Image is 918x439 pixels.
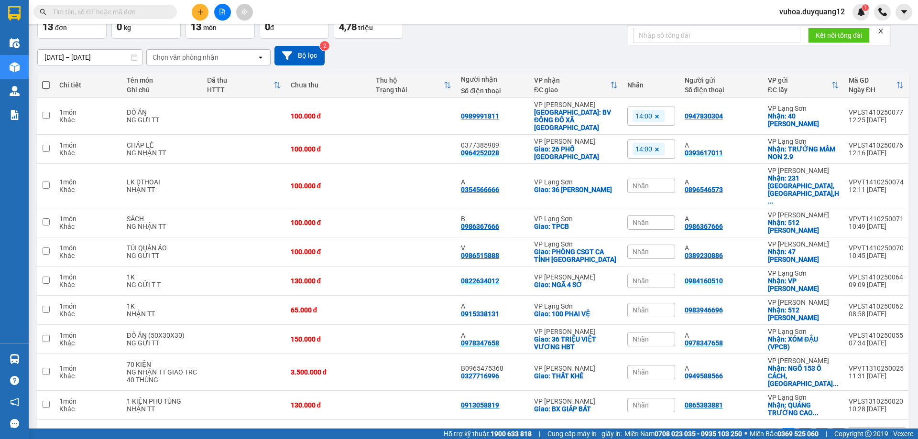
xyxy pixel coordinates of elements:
span: 13 [43,21,53,32]
span: Cung cấp máy in - giấy in: [547,428,622,439]
div: Nhận: QUẢNG TRƯỜNG CAO BẰNG [768,401,839,417]
div: 0986367666 [685,223,723,230]
span: đ [270,24,274,32]
div: Trạng thái [376,86,444,94]
div: NG NHẬN TT [127,149,198,157]
div: 07:34 [DATE] [849,339,904,347]
div: 0896546573 [685,186,723,193]
div: 0947830304 [685,112,723,120]
div: VP Lạng Sơn [534,240,618,248]
div: 0393617011 [685,149,723,157]
input: Select a date range. [38,50,142,65]
div: Chọn văn phòng nhận [153,53,219,62]
button: Kết nối tổng đài [808,28,870,43]
span: caret-down [900,8,908,16]
span: 0 [265,21,270,32]
div: VPVT1410250070 [849,244,904,252]
button: plus [192,4,208,21]
div: 0978347658 [685,339,723,347]
div: 100.000 đ [291,182,366,190]
div: VP [PERSON_NAME] [534,101,618,108]
div: Nhận: TRƯỜNG MẦM NON 2.9 [768,145,839,161]
span: message [10,419,19,428]
div: 0389230886 [685,252,723,259]
span: question-circle [10,376,19,385]
div: 10:49 [DATE] [849,223,904,230]
strong: 0369 525 060 [777,430,819,438]
div: SÁCH [127,215,198,223]
div: 12:25 [DATE] [849,116,904,124]
div: Nhận: 40 TAM THANH [768,112,839,128]
div: VP gửi [768,76,831,84]
span: 14:00 [635,112,652,120]
div: A [685,141,758,149]
div: Nhận: NGÕ 153 Ô CÁCH,VIỆT HƯNG,LONG BIÊN,HÀ NỘI [768,364,839,387]
div: Thu hộ [376,76,444,84]
img: warehouse-icon [10,62,20,72]
div: Giao: 36 TRIỆU VIỆT VƯƠNG HBT [534,335,618,351]
div: VP [PERSON_NAME] [768,240,839,248]
div: NG GỬI TT [127,116,198,124]
div: VPVT1410250074 [849,178,904,186]
div: VP [PERSON_NAME] [534,273,618,281]
div: NG NHẬN TT [127,223,198,230]
div: VP Lạng Sơn [534,215,618,223]
div: Khác [59,405,117,413]
div: 0822634012 [461,277,499,285]
img: icon-new-feature [857,8,865,16]
span: Miền Nam [624,428,742,439]
div: Khác [59,372,117,380]
span: close [877,28,884,34]
div: 1 món [59,397,117,405]
div: 1K [127,302,198,310]
div: 09:09 [DATE] [849,281,904,289]
th: Toggle SortBy [529,73,623,98]
span: 4,78 [339,21,357,32]
div: 12:11 [DATE] [849,186,904,193]
div: 130.000 đ [291,401,366,409]
div: 10:28 [DATE] [849,405,904,413]
div: VP Lạng Sơn [768,138,839,145]
img: logo-vxr [8,6,21,21]
span: đơn [55,24,67,32]
div: TÚI QUẦN ÁO [127,244,198,252]
div: Chưa thu [291,81,366,89]
div: NG NHẬN TT GIAO TRC 40 THÙNG [127,368,198,384]
div: 65.000 đ [291,306,366,314]
div: 1 món [59,244,117,252]
div: Ghi chú [127,86,198,94]
div: 11:31 [DATE] [849,372,904,380]
div: Giao: BV ĐÔNG ĐÔ XÃ ĐÀN [534,108,618,131]
div: 0913058819 [461,401,499,409]
div: ĐC giao [534,86,610,94]
div: Giao: TPCB [534,223,618,230]
div: VP nhận [534,76,610,84]
div: Giao: THẤT KHÊ [534,372,618,380]
div: 1 món [59,108,117,116]
div: 70 KIỆN [127,361,198,368]
div: 100.000 đ [291,219,366,226]
div: 1 món [59,364,117,372]
div: VP [PERSON_NAME] [768,299,839,306]
span: file-add [219,9,226,15]
div: ĐỒ ĂN [127,108,198,116]
span: 14:00 [635,145,652,153]
div: A [685,178,758,186]
div: Khác [59,252,117,259]
div: 100.000 đ [291,145,366,153]
div: Số điện thoại [685,86,758,94]
div: Khác [59,223,117,230]
span: 1 [863,4,867,11]
div: 1 món [59,178,117,186]
div: A [685,364,758,372]
span: vuhoa.duyquang12 [772,6,852,18]
div: 0915338131 [461,310,499,318]
sup: 1 [862,4,869,11]
button: aim [236,4,253,21]
div: Người nhận [461,75,525,83]
div: 0865383881 [685,401,723,409]
div: VP Lạng Sơn [768,269,839,277]
div: 1 món [59,141,117,149]
div: VP Lạng Sơn [534,178,618,186]
div: VP Lạng Sơn [768,105,839,112]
